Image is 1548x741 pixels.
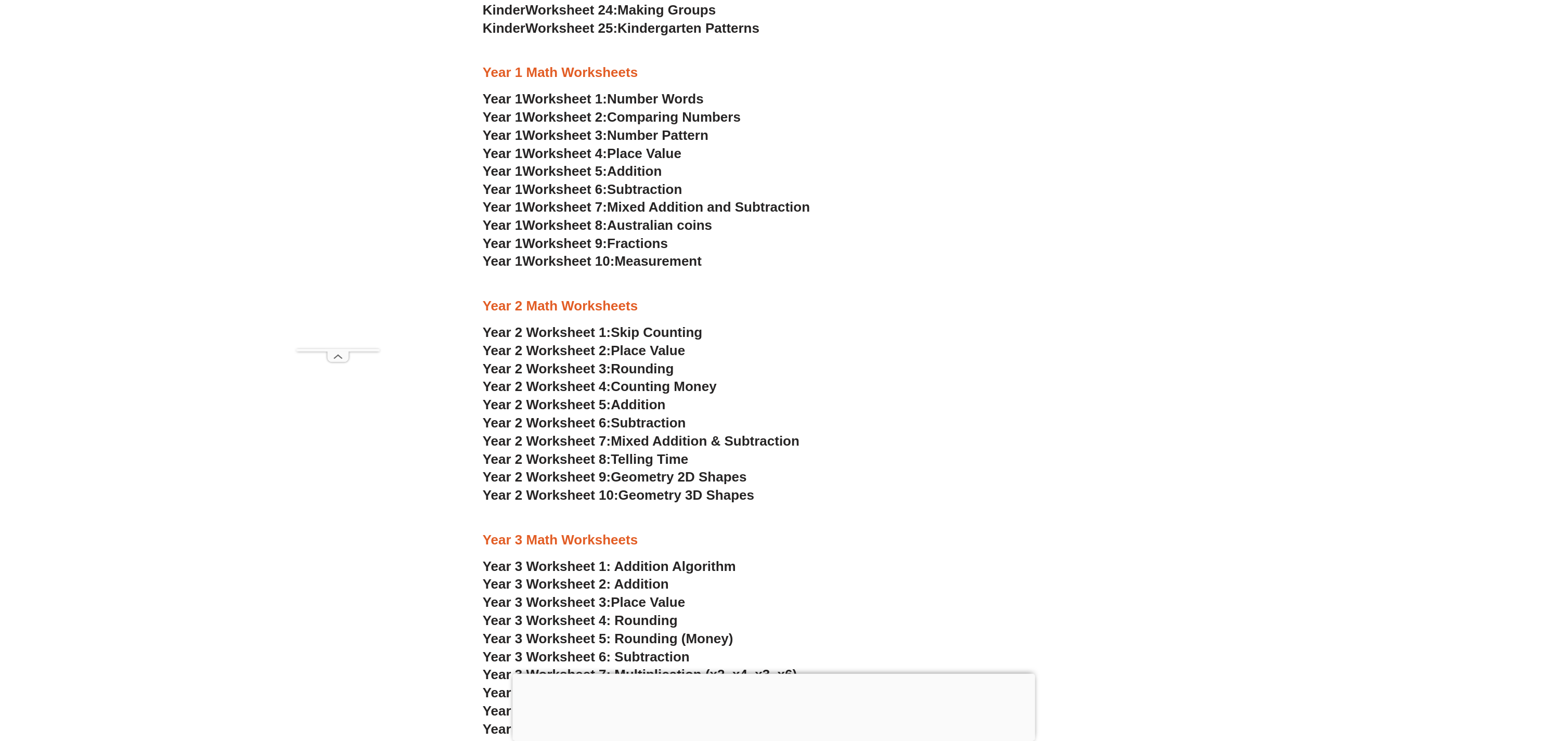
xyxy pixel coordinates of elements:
span: Comparing Numbers [607,109,741,125]
span: Geometry 2D Shapes [611,469,747,485]
a: Year 2 Worksheet 6:Subtraction [483,415,686,431]
span: Kinder [483,20,525,36]
span: Year 2 Worksheet 1: [483,324,611,340]
span: Year 2 Worksheet 9: [483,469,611,485]
a: Year 2 Worksheet 5:Addition [483,397,666,412]
a: Year 2 Worksheet 2:Place Value [483,343,686,358]
span: Mixed Addition & Subtraction [611,433,800,449]
a: Year 1Worksheet 6:Subtraction [483,181,682,197]
a: Year 2 Worksheet 7:Mixed Addition & Subtraction [483,433,799,449]
span: Worksheet 5: [523,163,608,179]
a: Year 1Worksheet 5:Addition [483,163,662,179]
span: Worksheet 1: [523,91,608,107]
span: Skip Counting [611,324,703,340]
a: Year 1Worksheet 10:Measurement [483,253,702,269]
span: Making Groups [617,2,716,18]
span: Rounding [611,361,674,376]
span: Worksheet 7: [523,199,608,215]
span: Measurement [615,253,702,269]
a: Year 3 Worksheet 8: Multiplication(x5, x7, x8, x9) [483,685,793,700]
a: Year 1Worksheet 1:Number Words [483,91,704,107]
h3: Year 2 Math Worksheets [483,297,1065,315]
span: Year 3 Worksheet 3: [483,594,611,610]
a: Year 2 Worksheet 8:Telling Time [483,451,689,467]
span: Number Words [607,91,704,107]
span: Mixed Addition and Subtraction [607,199,810,215]
iframe: Advertisement [296,37,380,349]
a: Year 3 Worksheet 2: Addition [483,576,669,592]
span: Place Value [611,343,686,358]
span: Year 2 Worksheet 10: [483,487,618,503]
a: Year 1Worksheet 9:Fractions [483,236,668,251]
span: Place Value [607,146,681,161]
a: Year 1Worksheet 3:Number Pattern [483,127,708,143]
a: Year 2 Worksheet 3:Rounding [483,361,674,376]
span: Addition [607,163,662,179]
span: Geometry 3D Shapes [618,487,754,503]
a: Year 3 Worksheet 1: Addition Algorithm [483,558,736,574]
a: Year 3 Worksheet 4: Rounding [483,613,678,628]
span: Year 2 Worksheet 4: [483,379,611,394]
a: Year 1Worksheet 7:Mixed Addition and Subtraction [483,199,810,215]
span: Year 2 Worksheet 5: [483,397,611,412]
span: Number Pattern [607,127,708,143]
span: Year 2 Worksheet 2: [483,343,611,358]
span: Year 3 Worksheet 8: Multiplication [483,685,702,700]
span: Fractions [607,236,668,251]
span: Place Value [611,594,686,610]
h3: Year 3 Math Worksheets [483,531,1065,549]
a: Year 2 Worksheet 1:Skip Counting [483,324,703,340]
span: Counting Money [611,379,717,394]
a: Year 1Worksheet 2:Comparing Numbers [483,109,741,125]
iframe: Chat Widget [1376,625,1548,741]
span: Addition [611,397,666,412]
span: Worksheet 24: [525,2,617,18]
span: Kinder [483,2,525,18]
a: Year 3 Worksheet 3:Place Value [483,594,686,610]
span: Worksheet 6: [523,181,608,197]
a: Year 1Worksheet 4:Place Value [483,146,681,161]
span: Subtraction [607,181,682,197]
span: Telling Time [611,451,689,467]
span: Worksheet 10: [523,253,615,269]
a: Year 3 Worksheet 5: Rounding (Money) [483,631,733,646]
a: Year 1Worksheet 8:Australian coins [483,217,712,233]
span: Year 2 Worksheet 7: [483,433,611,449]
span: Worksheet 9: [523,236,608,251]
h3: Year 1 Math Worksheets [483,64,1065,82]
span: Worksheet 2: [523,109,608,125]
span: Worksheet 25: [525,20,617,36]
span: Year 2 Worksheet 8: [483,451,611,467]
a: Year 2 Worksheet 4:Counting Money [483,379,717,394]
span: Year 2 Worksheet 6: [483,415,611,431]
a: Year 3 Worksheet 7: Multiplication (x2, x4, x3, x6) [483,667,797,682]
span: Subtraction [611,415,686,431]
span: Worksheet 4: [523,146,608,161]
a: Year 3 Worksheet 9: Skip Counting (Part 1) [483,703,757,719]
span: Australian coins [607,217,712,233]
iframe: Advertisement [513,674,1036,738]
a: Year 2 Worksheet 10:Geometry 3D Shapes [483,487,754,503]
a: Year 2 Worksheet 9:Geometry 2D Shapes [483,469,747,485]
span: Year 2 Worksheet 3: [483,361,611,376]
span: Kindergarten Patterns [617,20,759,36]
span: Worksheet 8: [523,217,608,233]
a: Year 3 Worksheet 6: Subtraction [483,649,690,665]
a: Year 3 Worksheet 10: Skip Counting (Part 2) [483,721,764,737]
span: Worksheet 3: [523,127,608,143]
